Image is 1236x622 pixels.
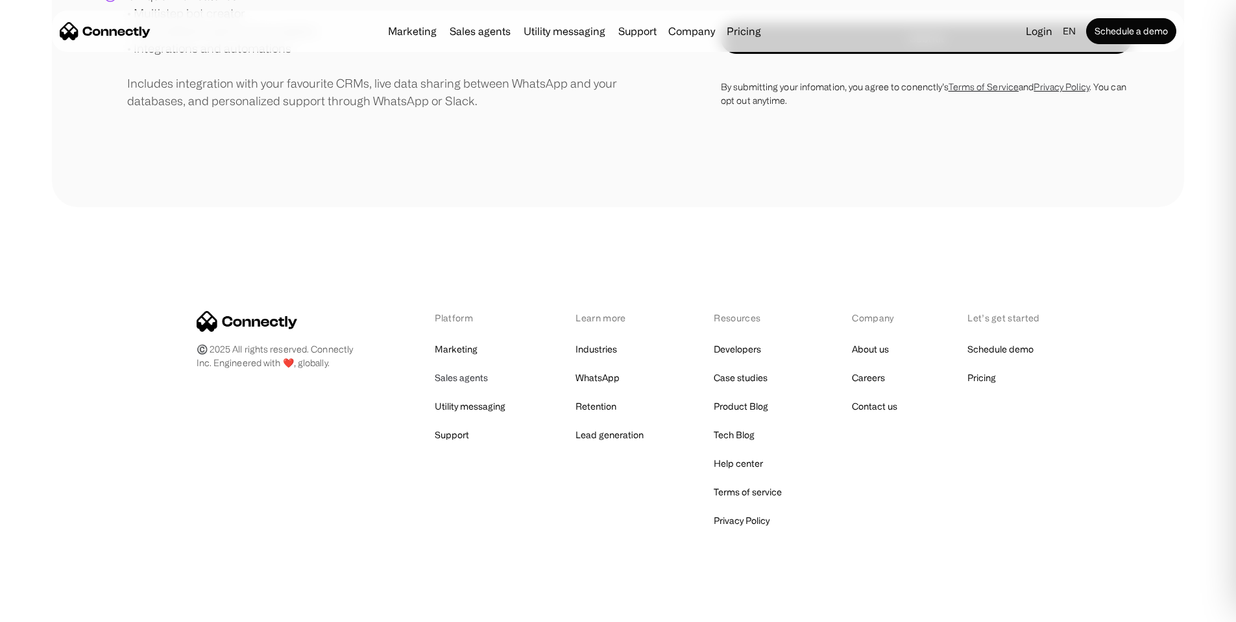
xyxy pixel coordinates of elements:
[576,397,616,416] a: Retention
[714,369,768,387] a: Case studies
[852,397,897,416] a: Contact us
[1063,22,1076,40] div: en
[26,599,78,617] ul: Language list
[714,512,769,530] a: Privacy Policy
[435,426,469,444] a: Support
[721,80,1132,107] div: By submitting your infomation, you agree to conenctly’s and . You can opt out anytime.
[13,598,78,617] aside: Language selected: English
[714,311,782,325] div: Resources
[664,22,719,40] div: Company
[714,397,768,416] a: Product Blog
[668,22,715,40] div: Company
[1086,18,1176,44] a: Schedule a demo
[967,340,1034,358] a: Schedule demo
[949,82,1019,92] a: Terms of Service
[383,26,442,36] a: Marketing
[721,26,766,36] a: Pricing
[60,21,151,41] a: home
[576,311,644,325] div: Learn more
[852,311,897,325] div: Company
[435,340,478,358] a: Marketing
[852,340,889,358] a: About us
[518,26,611,36] a: Utility messaging
[576,426,644,444] a: Lead generation
[1058,22,1084,40] div: en
[714,454,763,473] a: Help center
[613,26,662,36] a: Support
[576,340,617,358] a: Industries
[435,397,505,416] a: Utility messaging
[1021,22,1058,40] a: Login
[714,340,761,358] a: Developers
[435,369,488,387] a: Sales agents
[852,369,885,387] a: Careers
[714,426,755,444] a: Tech Blog
[1034,82,1089,92] a: Privacy Policy
[967,369,996,387] a: Pricing
[967,311,1039,325] div: Let’s get started
[435,311,505,325] div: Platform
[444,26,516,36] a: Sales agents
[576,369,620,387] a: WhatsApp
[714,483,782,501] a: Terms of service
